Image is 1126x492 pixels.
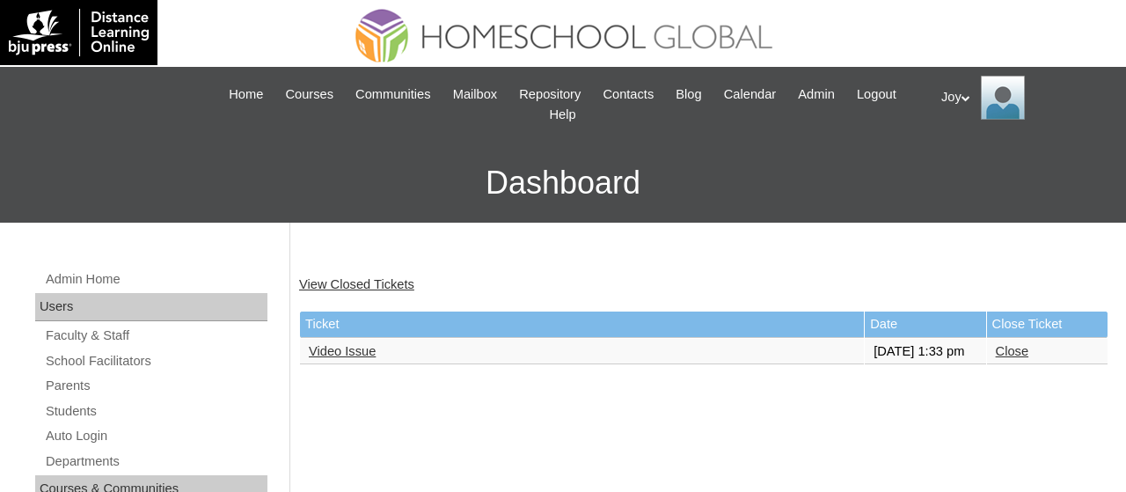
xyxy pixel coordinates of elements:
[309,344,376,358] a: Video Issue
[35,293,267,321] div: Users
[540,105,584,125] a: Help
[9,9,149,56] img: logo-white.png
[9,143,1117,223] h3: Dashboard
[865,339,985,365] td: [DATE] 1:33 pm
[987,312,1108,338] td: Close Ticket
[603,84,654,105] span: Contacts
[724,84,776,105] span: Calendar
[347,84,440,105] a: Communities
[355,84,431,105] span: Communities
[996,344,1028,358] a: Close
[229,84,263,105] span: Home
[865,312,985,338] td: Date
[594,84,662,105] a: Contacts
[44,451,267,473] a: Departments
[44,375,267,397] a: Parents
[848,84,905,105] a: Logout
[444,84,507,105] a: Mailbox
[44,268,267,290] a: Admin Home
[299,277,414,291] a: View Closed Tickets
[676,84,701,105] span: Blog
[220,84,272,105] a: Home
[44,425,267,447] a: Auto Login
[798,84,835,105] span: Admin
[453,84,498,105] span: Mailbox
[510,84,589,105] a: Repository
[549,105,575,125] span: Help
[276,84,342,105] a: Courses
[941,76,1108,120] div: Joy
[44,350,267,372] a: School Facilitators
[285,84,333,105] span: Courses
[789,84,844,105] a: Admin
[667,84,710,105] a: Blog
[519,84,581,105] span: Repository
[857,84,896,105] span: Logout
[44,400,267,422] a: Students
[715,84,785,105] a: Calendar
[44,325,267,347] a: Faculty & Staff
[981,76,1025,120] img: Joy Dantz
[300,312,864,338] td: Ticket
